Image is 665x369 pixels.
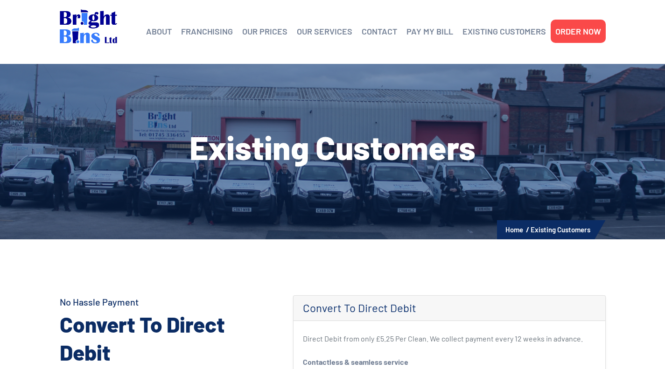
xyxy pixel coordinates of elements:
h1: Existing Customers [60,131,606,163]
li: Existing Customers [531,223,590,236]
a: PAY MY BILL [406,24,453,38]
h4: Convert To Direct Debit [303,301,596,315]
a: Home [505,225,523,234]
h4: No Hassle Payment [60,295,279,308]
a: ABOUT [146,24,172,38]
a: EXISTING CUSTOMERS [462,24,546,38]
small: Direct Debit from only £5.25 Per Clean. We collect payment every 12 weeks in advance. [303,334,583,343]
h2: Convert To Direct Debit [60,310,279,366]
a: CONTACT [362,24,397,38]
a: OUR PRICES [242,24,287,38]
a: FRANCHISING [181,24,233,38]
a: OUR SERVICES [297,24,352,38]
a: ORDER NOW [555,24,601,38]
